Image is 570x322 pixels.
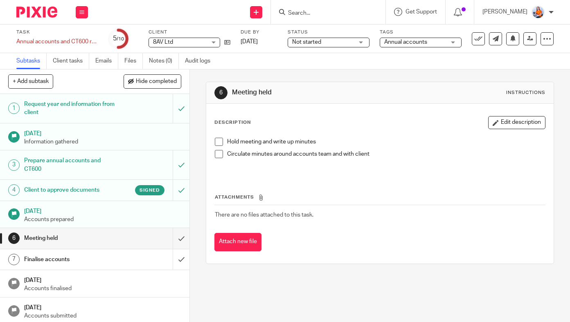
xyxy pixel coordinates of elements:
div: Instructions [506,89,545,96]
a: Client tasks [53,53,89,69]
a: Emails [95,53,118,69]
div: 5 [113,34,124,43]
span: Annual accounts [384,39,427,45]
span: Signed [140,187,160,194]
h1: Finalise accounts [24,253,118,266]
h1: Request year end information from client [24,98,118,119]
div: 6 [8,233,20,244]
div: 6 [214,86,228,99]
span: There are no files attached to this task. [215,212,313,218]
button: Attach new file [214,233,261,251]
p: [PERSON_NAME] [482,8,527,16]
span: 8AV Ltd [153,39,173,45]
p: Hold meeting and write up minutes [227,138,545,146]
a: Notes (0) [149,53,179,69]
p: Accounts finalised [24,284,182,293]
span: Get Support [406,9,437,15]
div: 1 [8,103,20,114]
a: Subtasks [16,53,47,69]
span: [DATE] [241,39,258,45]
label: Task [16,29,98,36]
p: Circulate minutes around accounts team and with client [227,150,545,158]
div: 7 [8,254,20,265]
a: Audit logs [185,53,216,69]
h1: [DATE] [24,127,182,138]
p: Description [214,119,251,126]
h1: Meeting held [232,88,398,97]
h1: Meeting held [24,232,118,244]
small: /10 [117,37,124,41]
button: Edit description [488,116,545,129]
p: Accounts prepared [24,215,182,224]
img: Pixie [16,7,57,18]
label: Client [149,29,230,36]
div: 4 [8,184,20,196]
h1: Client to approve documents [24,184,118,196]
h1: Prepare annual accounts and CT600 [24,154,118,175]
button: + Add subtask [8,74,53,88]
label: Due by [241,29,277,36]
span: Hide completed [136,78,177,85]
div: Annual accounts and CT600 return [16,38,98,46]
p: Accounts submitted [24,312,182,320]
input: Search [287,10,361,17]
a: Files [124,53,143,69]
label: Tags [380,29,462,36]
h1: [DATE] [24,302,182,312]
label: Status [288,29,369,36]
span: Attachments [215,195,254,199]
button: Hide completed [124,74,181,88]
img: DSC08036.jpg [532,6,545,19]
div: 3 [8,159,20,171]
h1: [DATE] [24,205,182,215]
span: Not started [292,39,321,45]
p: Information gathered [24,138,182,146]
h1: [DATE] [24,274,182,284]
